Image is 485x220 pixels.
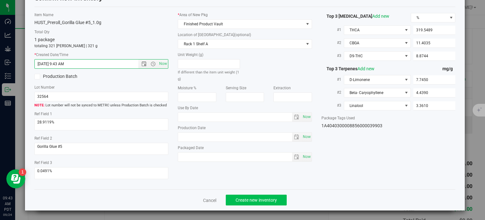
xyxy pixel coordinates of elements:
[301,113,312,122] span: select
[19,168,26,176] iframe: Resource center unread badge
[178,125,312,131] label: Production Date
[34,29,169,35] label: Total Qty
[178,70,239,81] small: If different than the item unit weight (1 g)
[292,153,301,161] span: select
[34,52,169,58] label: Created Date/Time
[178,40,304,48] span: Rack 1 Shelf A
[178,52,240,58] label: Unit Weight (g)
[273,85,312,91] label: Extraction
[34,43,169,49] p: totaling 321 [PERSON_NAME] | 321 g
[321,14,389,19] span: Top 3 [MEDICAL_DATA]
[178,105,312,111] label: Use By Date
[139,61,149,66] span: Open the date view
[292,113,301,122] span: select
[321,115,456,121] label: Package Tags Used
[34,85,169,90] label: Lot Number
[321,74,344,85] label: #1
[442,66,455,71] span: mg/g
[34,19,169,26] div: HUST_Preroll_Gorilla Glue #5_1.0g
[178,145,312,151] label: Packaged Date
[321,50,344,61] label: #3
[178,85,216,91] label: Moisture %
[301,152,312,161] span: Set Current date
[321,123,456,129] div: 1A4040300008856000039903
[292,133,301,141] span: select
[234,33,251,37] span: (optional)
[226,195,287,205] button: Create new inventory
[344,26,403,35] span: THCA
[34,135,169,141] label: Ref Field 2
[304,40,312,48] span: select
[413,52,456,60] input: 8.8744
[148,61,159,66] span: Open the time view
[372,14,389,19] a: Add new
[301,153,312,161] span: select
[321,37,344,48] label: #2
[34,111,169,117] label: Ref Field 1
[321,24,344,35] label: #1
[301,112,312,122] span: Set Current date
[321,66,374,71] span: Top 3 Terpenes
[413,26,456,35] input: 319.5489
[357,66,374,71] a: Add new
[413,39,456,47] input: 11.4035
[413,75,456,84] input: 7.7450
[301,132,312,141] span: Set Current date
[34,73,97,80] label: Production Batch
[34,12,169,18] label: Item Name
[178,20,304,28] span: Finished Product Vault
[411,13,447,22] span: %
[178,32,312,38] label: Location of [GEOGRAPHIC_DATA]
[236,198,277,203] span: Create new inventory
[158,59,169,68] span: Set Current date
[344,52,403,60] span: D9-THC
[226,85,264,91] label: Serving Size
[6,169,25,188] iframe: Resource center
[413,88,456,97] input: 4.4390
[344,39,403,47] span: CBGA
[344,88,403,97] span: Beta- Caryophyllene
[34,103,169,108] span: Lot number will not be synced to METRC unless Production Batch is checked
[413,101,456,110] input: 3.3610
[178,12,312,18] label: Area of New Pkg
[301,133,312,141] span: select
[321,87,344,98] label: #2
[34,160,169,166] label: Ref Field 3
[321,100,344,111] label: #3
[344,101,403,110] span: Linalool
[203,197,216,204] a: Cancel
[344,75,403,84] span: D-Limonene
[34,37,55,42] span: 1 package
